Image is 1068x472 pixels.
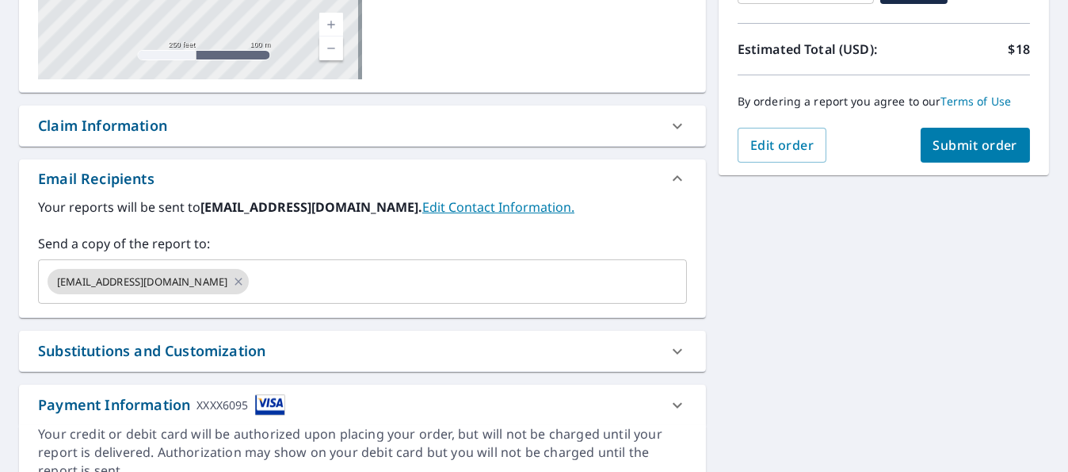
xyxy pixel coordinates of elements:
label: Your reports will be sent to [38,198,687,217]
div: XXXX6095 [196,394,248,416]
div: Substitutions and Customization [19,331,706,371]
div: Claim Information [38,115,167,136]
p: Estimated Total (USD): [738,40,884,59]
a: EditContactInfo [422,198,574,216]
a: Terms of Use [941,94,1012,109]
span: Submit order [933,136,1018,154]
div: Email Recipients [19,159,706,198]
a: Current Level 17, Zoom Out [319,36,343,60]
button: Submit order [921,128,1031,163]
p: By ordering a report you agree to our [738,94,1030,109]
div: Payment Information [38,394,285,416]
span: [EMAIL_ADDRESS][DOMAIN_NAME] [48,274,237,290]
label: Send a copy of the report to: [38,234,687,253]
div: [EMAIL_ADDRESS][DOMAIN_NAME] [48,269,249,294]
a: Current Level 17, Zoom In [319,13,343,36]
button: Edit order [738,128,827,163]
p: $18 [1009,40,1030,59]
img: cardImage [255,394,285,416]
div: Email Recipients [38,168,154,190]
div: Claim Information [19,106,706,146]
div: Substitutions and Customization [38,340,265,362]
b: [EMAIL_ADDRESS][DOMAIN_NAME]. [200,198,422,216]
div: Payment InformationXXXX6095cardImage [19,385,706,425]
span: Edit order [750,136,814,154]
